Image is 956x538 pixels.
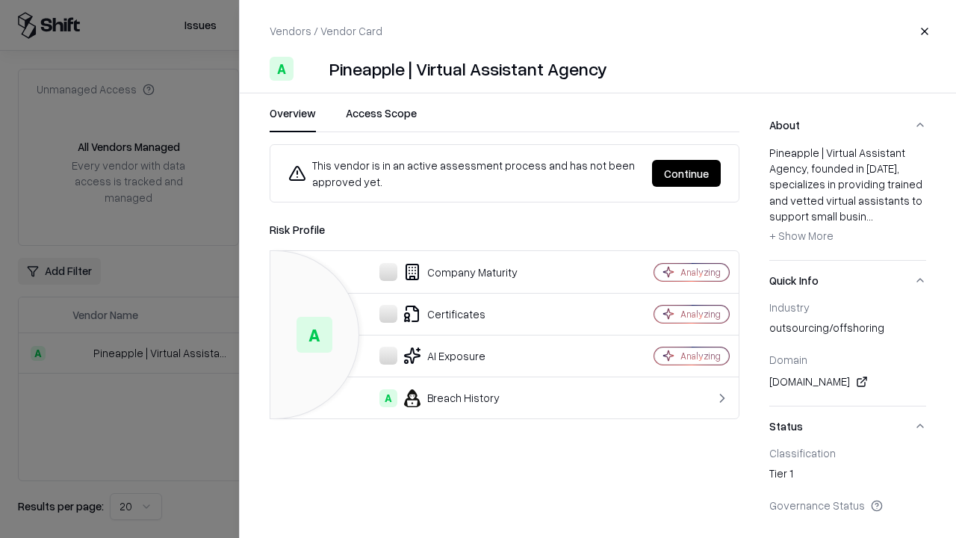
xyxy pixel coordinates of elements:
div: Classification [769,446,926,460]
div: A [270,57,294,81]
img: Pineapple | Virtual Assistant Agency [299,57,323,81]
div: This vendor is in an active assessment process and has not been approved yet. [288,157,640,190]
div: Risk Profile [270,220,739,238]
p: Vendors / Vendor Card [270,23,382,39]
div: AI Exposure [282,347,602,365]
button: Quick Info [769,261,926,300]
div: A [297,317,332,353]
button: Overview [270,105,316,132]
button: Continue [652,160,721,187]
div: outsourcing/offshoring [769,320,926,341]
span: ... [866,209,873,223]
div: Industry [769,300,926,314]
div: Pineapple | Virtual Assistant Agency [329,57,607,81]
div: Domain [769,353,926,366]
span: + Show More [769,229,834,242]
div: A [379,389,397,407]
div: Breach History [282,389,602,407]
div: Governance Status [769,498,926,512]
button: Status [769,406,926,446]
div: Pineapple | Virtual Assistant Agency, founded in [DATE], specializes in providing trained and vet... [769,145,926,248]
div: Tier 1 [769,466,926,486]
div: Analyzing [680,350,721,362]
div: Analyzing [680,308,721,321]
div: Company Maturity [282,263,602,281]
button: + Show More [769,224,834,248]
div: About [769,145,926,260]
div: [DOMAIN_NAME] [769,373,926,391]
button: About [769,105,926,145]
button: Access Scope [346,105,417,132]
div: Quick Info [769,300,926,406]
div: Certificates [282,305,602,323]
div: Analyzing [680,266,721,279]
